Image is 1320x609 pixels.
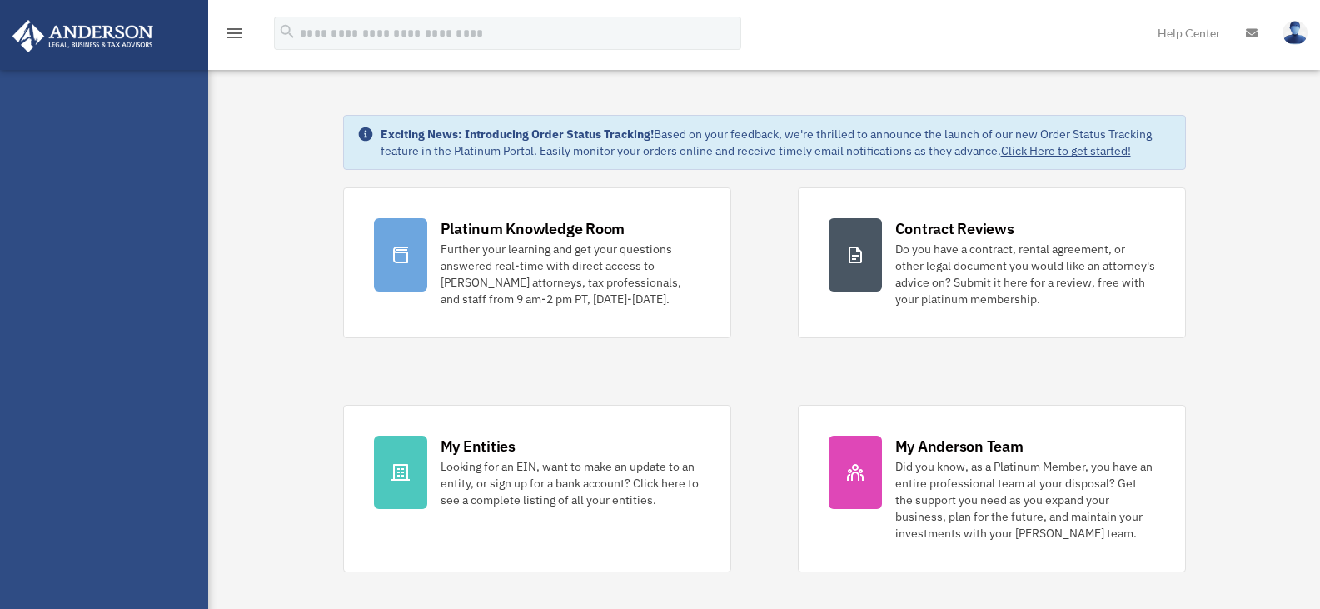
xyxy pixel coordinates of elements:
[343,187,731,338] a: Platinum Knowledge Room Further your learning and get your questions answered real-time with dire...
[343,405,731,572] a: My Entities Looking for an EIN, want to make an update to an entity, or sign up for a bank accoun...
[441,218,625,239] div: Platinum Knowledge Room
[895,436,1024,457] div: My Anderson Team
[895,458,1155,542] div: Did you know, as a Platinum Member, you have an entire professional team at your disposal? Get th...
[1001,143,1131,158] a: Click Here to get started!
[798,187,1186,338] a: Contract Reviews Do you have a contract, rental agreement, or other legal document you would like...
[278,22,296,41] i: search
[225,29,245,43] a: menu
[441,436,516,457] div: My Entities
[1283,21,1308,45] img: User Pic
[895,241,1155,307] div: Do you have a contract, rental agreement, or other legal document you would like an attorney's ad...
[381,126,1172,159] div: Based on your feedback, we're thrilled to announce the launch of our new Order Status Tracking fe...
[225,23,245,43] i: menu
[7,20,158,52] img: Anderson Advisors Platinum Portal
[895,218,1014,239] div: Contract Reviews
[441,241,700,307] div: Further your learning and get your questions answered real-time with direct access to [PERSON_NAM...
[381,127,654,142] strong: Exciting News: Introducing Order Status Tracking!
[441,458,700,508] div: Looking for an EIN, want to make an update to an entity, or sign up for a bank account? Click her...
[798,405,1186,572] a: My Anderson Team Did you know, as a Platinum Member, you have an entire professional team at your...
